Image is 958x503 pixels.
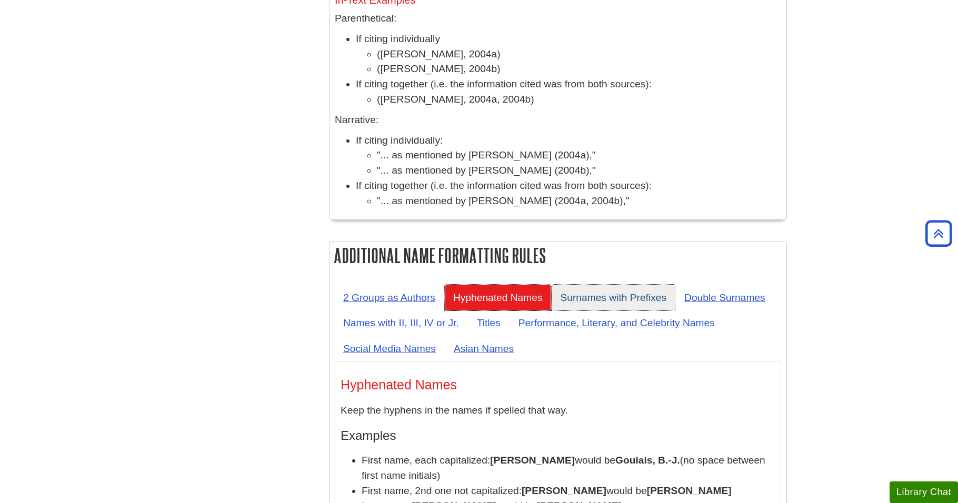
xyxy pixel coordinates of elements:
a: Performance, Literary, and Celebrity Names [510,310,723,336]
a: Surnames with Prefixes [552,285,675,310]
a: Social Media Names [335,336,444,361]
h3: Hyphenated Names [341,377,775,393]
a: Names with II, III, IV or Jr. [335,310,467,336]
li: "... as mentioned by [PERSON_NAME] (2004b)," [377,163,781,178]
a: Asian Names [445,336,522,361]
button: Library Chat [890,481,958,503]
li: "... as mentioned by [PERSON_NAME] (2004a, 2004b)," [377,194,781,209]
h4: Examples [341,429,775,442]
b: [PERSON_NAME] [522,485,606,496]
b: [PERSON_NAME] [647,485,732,496]
p: Narrative: [335,113,781,128]
a: Hyphenated Names [445,285,551,310]
li: ([PERSON_NAME], 2004b) [377,62,781,77]
li: If citing together (i.e. the information cited was from both sources): [356,178,781,209]
a: Titles [468,310,509,336]
li: First name, 2nd one not capitalized: would be [362,484,775,499]
li: If citing individually: [356,133,781,178]
a: Back to Top [922,226,955,240]
p: Parenthetical: [335,11,781,26]
b: [PERSON_NAME] [490,455,575,466]
h2: Additional Name Formatting Rules [330,242,786,269]
p: Keep the hyphens in the names if spelled that way. [341,403,775,418]
li: "... as mentioned by [PERSON_NAME] (2004a)," [377,148,781,163]
li: ([PERSON_NAME], 2004a, 2004b) [377,92,781,107]
a: 2 Groups as Authors [335,285,444,310]
li: First name, each capitalized: would be (no space between first name initials) [362,453,775,484]
a: Double Surnames [676,285,774,310]
li: ([PERSON_NAME], 2004a) [377,47,781,62]
li: If citing individually [356,32,781,77]
b: Goulais, B.-J. [615,455,680,466]
li: If citing together (i.e. the information cited was from both sources): [356,77,781,107]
